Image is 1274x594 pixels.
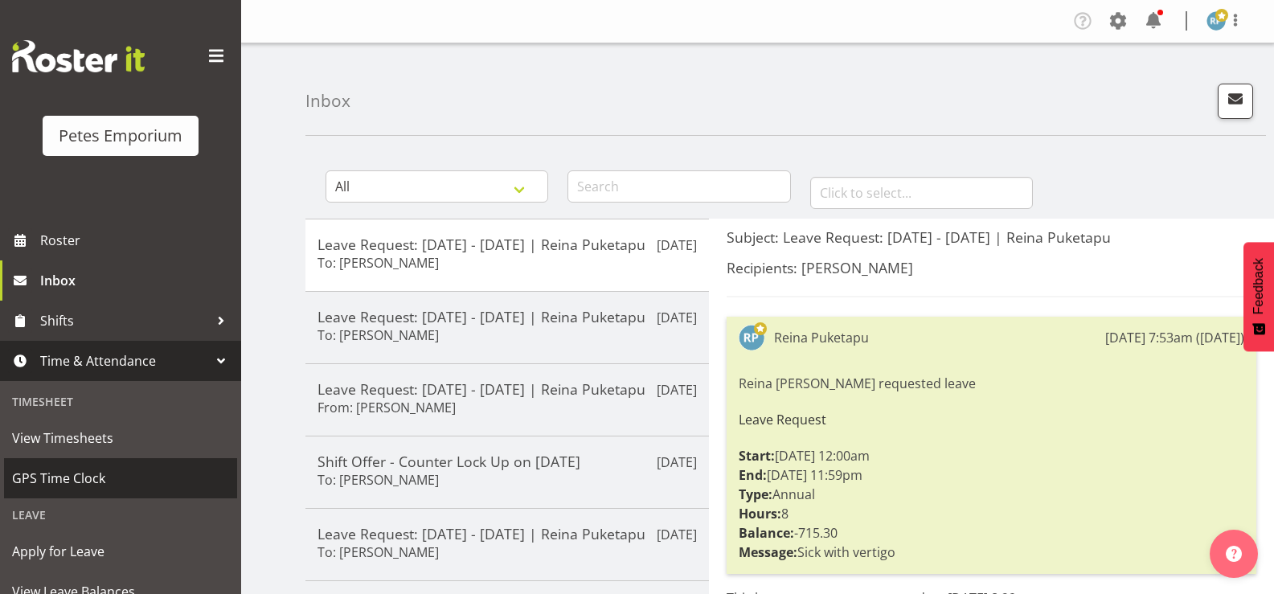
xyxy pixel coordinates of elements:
[739,447,775,465] strong: Start:
[317,380,697,398] h5: Leave Request: [DATE] - [DATE] | Reina Puketapu
[739,412,1244,427] h6: Leave Request
[317,399,456,416] h6: From: [PERSON_NAME]
[4,498,237,531] div: Leave
[1226,546,1242,562] img: help-xxl-2.png
[4,531,237,571] a: Apply for Leave
[1251,258,1266,314] span: Feedback
[305,92,350,110] h4: Inbox
[657,453,697,472] p: [DATE]
[1243,242,1274,351] button: Feedback - Show survey
[4,385,237,418] div: Timesheet
[739,466,767,484] strong: End:
[317,327,439,343] h6: To: [PERSON_NAME]
[657,525,697,544] p: [DATE]
[739,325,764,350] img: reina-puketapu721.jpg
[317,453,697,470] h5: Shift Offer - Counter Lock Up on [DATE]
[4,418,237,458] a: View Timesheets
[59,124,182,148] div: Petes Emporium
[4,458,237,498] a: GPS Time Clock
[317,236,697,253] h5: Leave Request: [DATE] - [DATE] | Reina Puketapu
[317,472,439,488] h6: To: [PERSON_NAME]
[40,309,209,333] span: Shifts
[657,308,697,327] p: [DATE]
[739,543,797,561] strong: Message:
[567,170,790,203] input: Search
[739,370,1244,566] div: Reina [PERSON_NAME] requested leave [DATE] 12:00am [DATE] 11:59pm Annual 8 -715.30 Sick with vertigo
[727,259,1256,277] h5: Recipients: [PERSON_NAME]
[657,236,697,255] p: [DATE]
[739,505,781,522] strong: Hours:
[40,349,209,373] span: Time & Attendance
[12,40,145,72] img: Rosterit website logo
[317,525,697,543] h5: Leave Request: [DATE] - [DATE] | Reina Puketapu
[40,228,233,252] span: Roster
[739,524,794,542] strong: Balance:
[12,426,229,450] span: View Timesheets
[810,177,1033,209] input: Click to select...
[317,308,697,326] h5: Leave Request: [DATE] - [DATE] | Reina Puketapu
[317,544,439,560] h6: To: [PERSON_NAME]
[774,328,869,347] div: Reina Puketapu
[12,539,229,563] span: Apply for Leave
[1105,328,1244,347] div: [DATE] 7:53am ([DATE])
[40,268,233,293] span: Inbox
[317,255,439,271] h6: To: [PERSON_NAME]
[1206,11,1226,31] img: reina-puketapu721.jpg
[657,380,697,399] p: [DATE]
[739,485,772,503] strong: Type:
[12,466,229,490] span: GPS Time Clock
[727,228,1256,246] h5: Subject: Leave Request: [DATE] - [DATE] | Reina Puketapu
